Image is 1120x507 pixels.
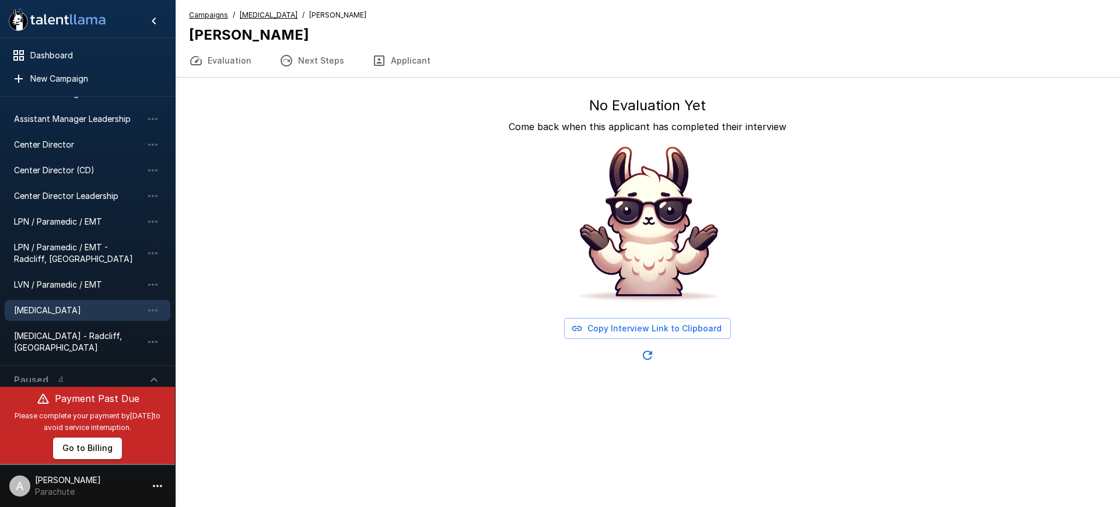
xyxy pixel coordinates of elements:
h5: No Evaluation Yet [589,96,706,115]
button: Evaluation [175,44,265,77]
button: Applicant [358,44,444,77]
img: Animated document [560,138,735,313]
span: [PERSON_NAME] [309,9,366,21]
span: / [302,9,304,21]
button: Copy Interview Link to Clipboard [564,318,731,340]
p: Come back when this applicant has completed their interview [509,120,786,134]
span: / [233,9,235,21]
button: Updated Today - 9:14 AM [636,344,659,367]
u: Campaigns [189,11,228,19]
button: Next Steps [265,44,358,77]
b: [PERSON_NAME] [189,26,309,43]
u: [MEDICAL_DATA] [240,11,297,19]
